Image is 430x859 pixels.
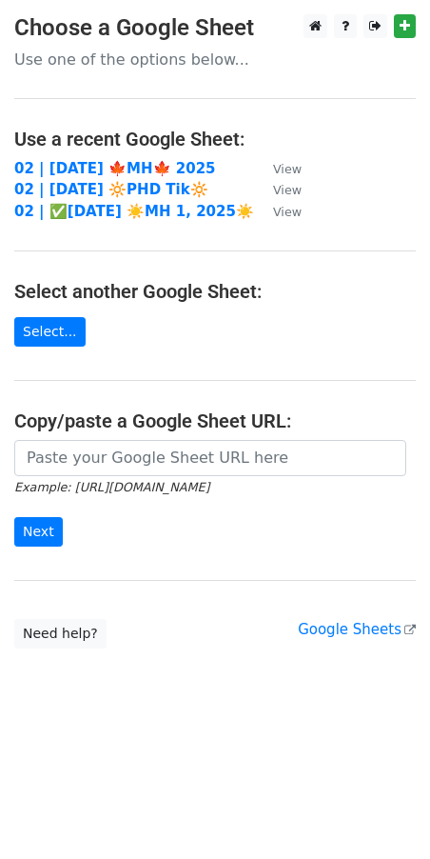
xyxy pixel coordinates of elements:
a: View [254,181,302,198]
a: View [254,203,302,220]
input: Next [14,517,63,547]
input: Paste your Google Sheet URL here [14,440,406,476]
a: 02 | ✅[DATE] ☀️MH 1, 2025☀️ [14,203,254,220]
a: View [254,160,302,177]
a: Need help? [14,619,107,649]
a: 02 | [DATE] 🔆PHD Tik🔆 [14,181,208,198]
h4: Select another Google Sheet: [14,280,416,303]
a: Select... [14,317,86,347]
a: 02 | [DATE] 🍁MH🍁 2025 [14,160,216,177]
h3: Choose a Google Sheet [14,14,416,42]
a: Google Sheets [298,621,416,638]
p: Use one of the options below... [14,50,416,70]
h4: Use a recent Google Sheet: [14,128,416,150]
small: View [273,162,302,176]
small: View [273,183,302,197]
small: View [273,205,302,219]
small: Example: [URL][DOMAIN_NAME] [14,480,209,494]
h4: Copy/paste a Google Sheet URL: [14,410,416,432]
